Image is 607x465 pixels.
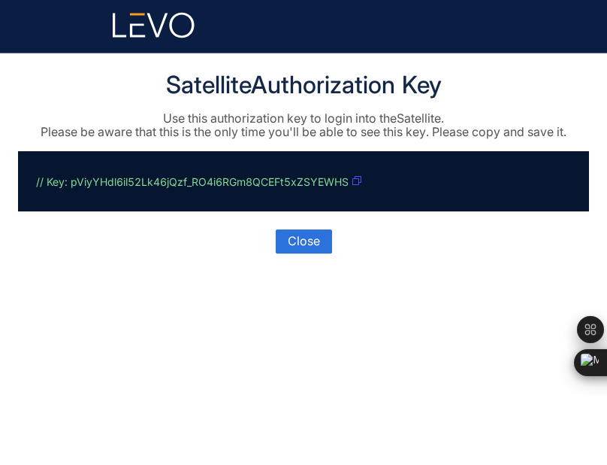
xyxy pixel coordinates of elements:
span: Close [288,234,320,248]
p: pViyYHdl6il52Lk46jQzf_RO4i6RGm8QCEFt5xZSYEWHS [36,169,565,193]
h1: Satellite Authorization Key [18,71,589,99]
p: Use this authorization key to login into the Satellite . Please be aware that this is the only ti... [18,111,589,139]
span: // Key: [36,175,68,187]
button: Close [276,229,332,254]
